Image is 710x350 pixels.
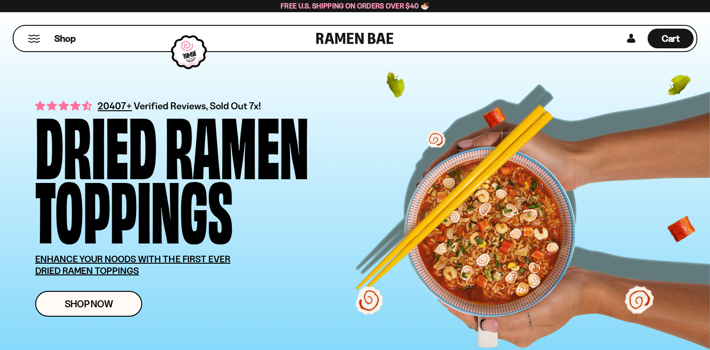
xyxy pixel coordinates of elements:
[54,32,76,45] span: Shop
[662,33,680,44] span: Cart
[648,26,694,51] div: Cart
[165,111,309,175] div: Ramen
[28,35,40,43] button: Mobile Menu Trigger
[54,29,76,48] a: Shop
[35,175,233,239] div: Toppings
[65,299,113,309] span: Shop Now
[281,1,429,10] span: Free U.S. Shipping on Orders over $40 🍜
[35,111,157,175] div: Dried
[35,291,142,317] a: Shop Now
[35,253,230,276] u: ENHANCE YOUR NOODS WITH THE FIRST EVER DRIED RAMEN TOPPINGS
